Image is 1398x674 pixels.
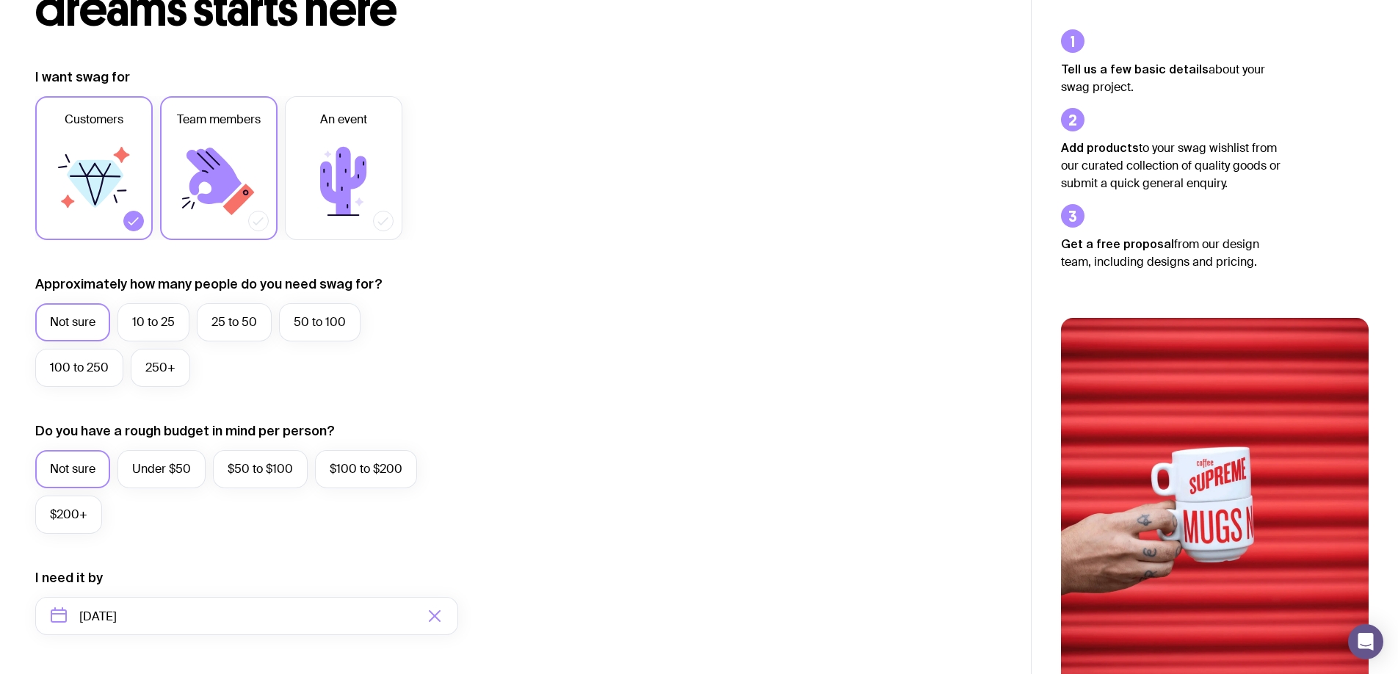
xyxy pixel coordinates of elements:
label: 50 to 100 [279,303,361,341]
label: Not sure [35,303,110,341]
input: Select a target date [35,597,458,635]
label: I want swag for [35,68,130,86]
label: 250+ [131,349,190,387]
p: about your swag project. [1061,60,1281,96]
strong: Tell us a few basic details [1061,62,1209,76]
label: Under $50 [117,450,206,488]
strong: Add products [1061,141,1139,154]
div: Open Intercom Messenger [1348,624,1383,659]
label: $200+ [35,496,102,534]
label: Do you have a rough budget in mind per person? [35,422,335,440]
p: from our design team, including designs and pricing. [1061,235,1281,271]
label: Not sure [35,450,110,488]
span: Customers [65,111,123,128]
label: 25 to 50 [197,303,272,341]
p: to your swag wishlist from our curated collection of quality goods or submit a quick general enqu... [1061,139,1281,192]
label: 10 to 25 [117,303,189,341]
strong: Get a free proposal [1061,237,1174,250]
span: An event [320,111,367,128]
label: $50 to $100 [213,450,308,488]
span: Team members [177,111,261,128]
label: 100 to 250 [35,349,123,387]
label: $100 to $200 [315,450,417,488]
label: I need it by [35,569,103,587]
label: Approximately how many people do you need swag for? [35,275,383,293]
